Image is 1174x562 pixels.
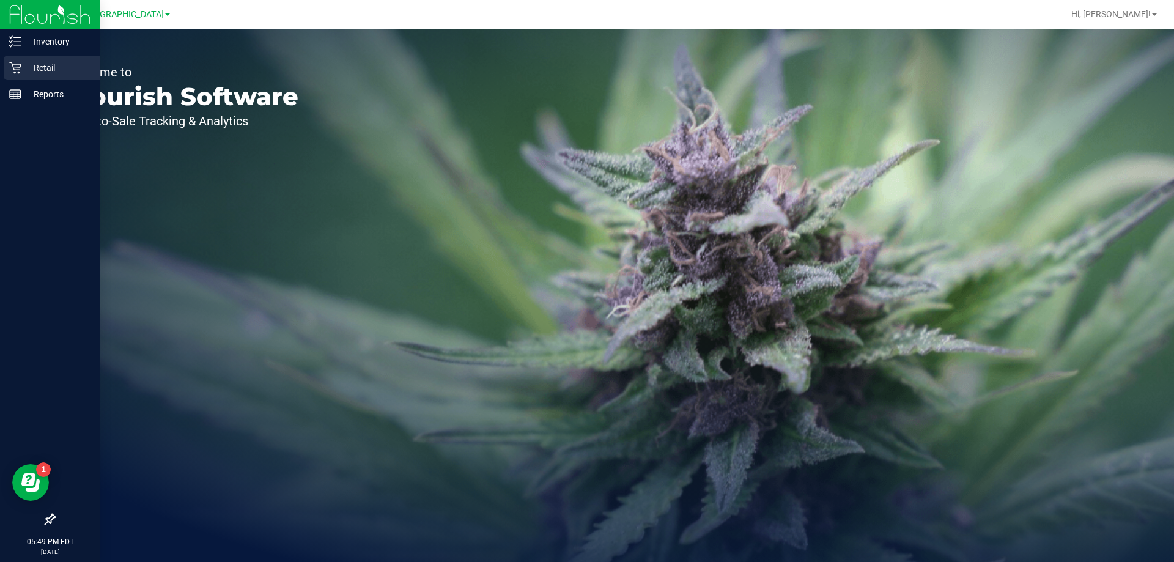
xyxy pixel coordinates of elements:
[36,462,51,477] iframe: Resource center unread badge
[21,34,95,49] p: Inventory
[9,88,21,100] inline-svg: Reports
[6,536,95,547] p: 05:49 PM EDT
[21,87,95,102] p: Reports
[66,66,298,78] p: Welcome to
[6,547,95,556] p: [DATE]
[9,35,21,48] inline-svg: Inventory
[12,464,49,501] iframe: Resource center
[66,84,298,109] p: Flourish Software
[80,9,164,20] span: [GEOGRAPHIC_DATA]
[9,62,21,74] inline-svg: Retail
[21,61,95,75] p: Retail
[66,115,298,127] p: Seed-to-Sale Tracking & Analytics
[1071,9,1151,19] span: Hi, [PERSON_NAME]!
